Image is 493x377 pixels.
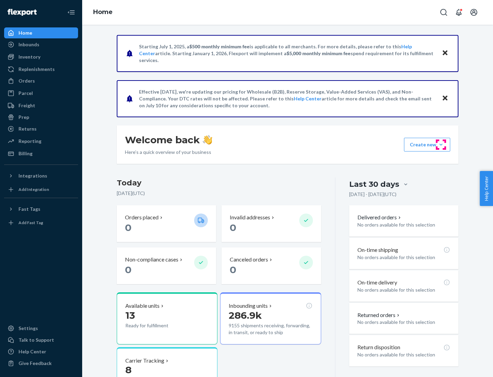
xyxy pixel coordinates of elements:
[4,323,78,334] a: Settings
[125,357,164,365] p: Carrier Tracking
[4,27,78,38] a: Home
[117,178,321,188] h3: Today
[287,50,351,56] span: $5,000 monthly minimum fee
[357,319,450,326] p: No orders available for this selection
[4,335,78,345] a: Talk to Support
[349,179,399,190] div: Last 30 days
[18,138,41,145] div: Reporting
[357,254,450,261] p: No orders available for this selection
[4,358,78,369] button: Give Feedback
[93,8,113,16] a: Home
[4,217,78,228] a: Add Fast Tag
[18,41,39,48] div: Inbounds
[18,325,38,332] div: Settings
[294,96,321,101] a: Help Center
[88,2,118,22] ol: breadcrumbs
[4,51,78,62] a: Inventory
[18,29,32,36] div: Home
[4,112,78,123] a: Prep
[125,149,212,156] p: Here’s a quick overview of your business
[125,134,212,146] h1: Welcome back
[452,5,466,19] button: Open notifications
[18,186,49,192] div: Add Integration
[189,44,250,49] span: $500 monthly minimum fee
[117,205,216,242] button: Orders placed 0
[18,206,40,212] div: Fast Tags
[441,94,450,104] button: Close
[4,346,78,357] a: Help Center
[437,5,451,19] button: Open Search Box
[4,148,78,159] a: Billing
[18,77,35,84] div: Orders
[125,302,160,310] p: Available units
[220,292,321,344] button: Inbounding units286.9k9155 shipments receiving, forwarding, in transit, or ready to ship
[4,64,78,75] a: Replenishments
[18,337,54,343] div: Talk to Support
[203,135,212,145] img: hand-wave emoji
[117,247,216,284] button: Non-compliance cases 0
[117,292,217,344] button: Available units13Ready for fulfillment
[467,5,481,19] button: Open account menu
[18,150,33,157] div: Billing
[357,287,450,293] p: No orders available for this selection
[404,138,450,151] button: Create new
[229,302,268,310] p: Inbounding units
[357,351,450,358] p: No orders available for this selection
[222,247,321,284] button: Canceled orders 0
[357,343,400,351] p: Return disposition
[139,43,435,64] p: Starting July 1, 2025, a is applicable to all merchants. For more details, please refer to this a...
[18,114,29,121] div: Prep
[229,322,312,336] p: 9155 shipments receiving, forwarding, in transit, or ready to ship
[8,9,37,16] img: Flexport logo
[357,246,398,254] p: On-time shipping
[441,48,450,58] button: Close
[230,256,268,264] p: Canceled orders
[139,88,435,109] p: Effective [DATE], we're updating our pricing for Wholesale (B2B), Reserve Storage, Value-Added Se...
[4,75,78,86] a: Orders
[4,170,78,181] button: Integrations
[357,279,397,287] p: On-time delivery
[349,191,396,198] p: [DATE] - [DATE] ( UTC )
[222,205,321,242] button: Invalid addresses 0
[125,309,135,321] span: 13
[18,348,46,355] div: Help Center
[357,214,402,221] button: Delivered orders
[229,309,262,321] span: 286.9k
[125,214,159,221] p: Orders placed
[125,322,189,329] p: Ready for fulfillment
[18,53,40,60] div: Inventory
[230,222,236,233] span: 0
[18,125,37,132] div: Returns
[125,222,131,233] span: 0
[4,100,78,111] a: Freight
[18,102,35,109] div: Freight
[18,172,47,179] div: Integrations
[18,360,52,367] div: Give Feedback
[357,221,450,228] p: No orders available for this selection
[357,311,401,319] button: Returned orders
[4,136,78,147] a: Reporting
[4,88,78,99] a: Parcel
[480,171,493,206] button: Help Center
[4,39,78,50] a: Inbounds
[117,190,321,197] p: [DATE] ( UTC )
[230,264,236,276] span: 0
[18,66,55,73] div: Replenishments
[4,204,78,215] button: Fast Tags
[125,364,131,376] span: 8
[64,5,78,19] button: Close Navigation
[18,90,33,97] div: Parcel
[125,264,131,276] span: 0
[125,256,178,264] p: Non-compliance cases
[4,123,78,134] a: Returns
[18,220,43,226] div: Add Fast Tag
[4,184,78,195] a: Add Integration
[230,214,270,221] p: Invalid addresses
